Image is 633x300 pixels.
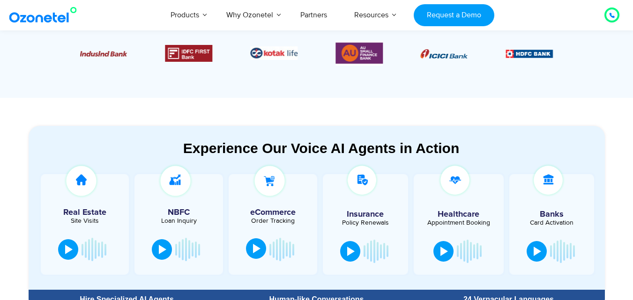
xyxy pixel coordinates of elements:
div: Policy Renewals [328,220,403,226]
div: Appointment Booking [421,220,497,226]
img: Picture8.png [421,49,468,59]
h5: Insurance [328,210,403,219]
h5: eCommerce [233,208,313,217]
div: 6 / 6 [335,41,383,66]
img: Picture12.png [165,45,212,62]
a: Request a Demo [414,4,494,26]
h5: Real Estate [45,208,125,217]
div: 5 / 6 [250,46,298,60]
h5: Banks [514,210,590,219]
div: 2 / 6 [506,48,553,59]
img: Picture9.png [506,50,553,58]
div: 3 / 6 [80,48,127,59]
div: Order Tracking [233,218,313,224]
img: Picture13.png [335,41,383,66]
div: Image Carousel [80,41,553,66]
img: Picture26.jpg [250,46,298,60]
div: Loan Inquiry [139,218,218,224]
div: 1 / 6 [421,48,468,59]
div: Card Activation [514,220,590,226]
div: 4 / 6 [165,45,212,62]
div: Site Visits [45,218,125,224]
div: Experience Our Voice AI Agents in Action [38,140,605,156]
h5: Healthcare [421,210,497,219]
img: Picture10.png [80,51,127,57]
h5: NBFC [139,208,218,217]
